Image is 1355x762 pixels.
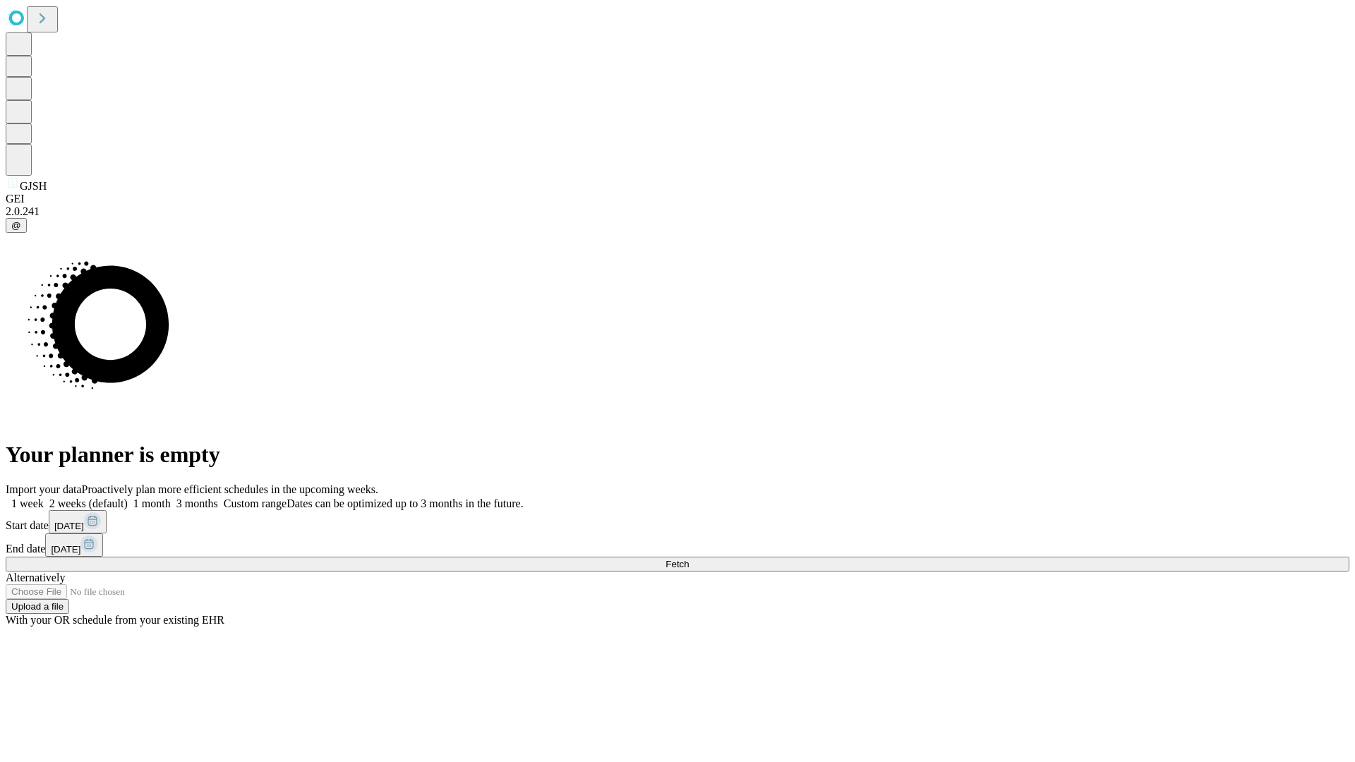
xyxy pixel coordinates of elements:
span: @ [11,220,21,231]
span: 1 month [133,497,171,509]
div: End date [6,533,1349,557]
button: @ [6,218,27,233]
span: GJSH [20,180,47,192]
span: Dates can be optimized up to 3 months in the future. [287,497,523,509]
span: 3 months [176,497,218,509]
button: Upload a file [6,599,69,614]
span: 1 week [11,497,44,509]
button: [DATE] [49,510,107,533]
h1: Your planner is empty [6,442,1349,468]
span: Proactively plan more efficient schedules in the upcoming weeks. [82,483,378,495]
span: 2 weeks (default) [49,497,128,509]
span: [DATE] [51,544,80,555]
span: [DATE] [54,521,84,531]
div: GEI [6,193,1349,205]
span: Import your data [6,483,82,495]
div: 2.0.241 [6,205,1349,218]
span: Custom range [224,497,287,509]
span: With your OR schedule from your existing EHR [6,614,224,626]
span: Fetch [666,559,689,569]
span: Alternatively [6,571,65,583]
button: Fetch [6,557,1349,571]
div: Start date [6,510,1349,533]
button: [DATE] [45,533,103,557]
